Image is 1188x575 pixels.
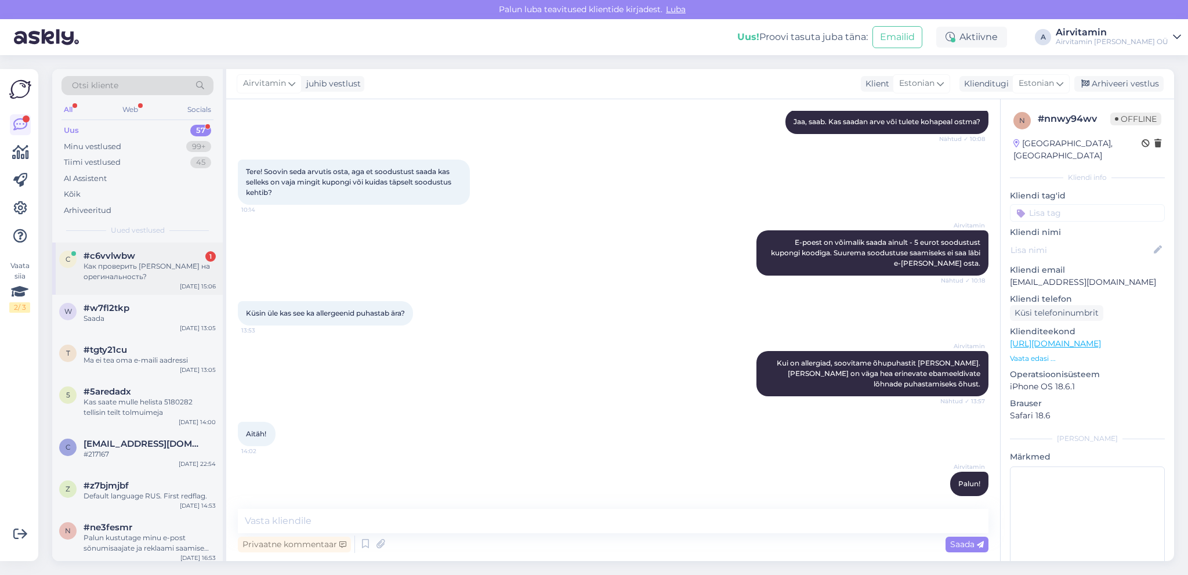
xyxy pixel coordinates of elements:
span: Airvitamin [243,77,286,90]
div: Arhiveeri vestlus [1074,76,1164,92]
span: Uued vestlused [111,225,165,236]
p: iPhone OS 18.6.1 [1010,381,1165,393]
div: Proovi tasuta juba täna: [737,30,868,44]
span: 13:53 [241,326,285,335]
span: Luba [662,4,689,15]
span: 14:02 [941,497,985,505]
div: Aktiivne [936,27,1007,48]
div: Kliendi info [1010,172,1165,183]
span: #5aredadx [84,386,131,397]
p: Kliendi telefon [1010,293,1165,305]
p: [EMAIL_ADDRESS][DOMAIN_NAME] [1010,276,1165,288]
div: Airvitamin [1056,28,1168,37]
div: Tiimi vestlused [64,157,121,168]
div: 45 [190,157,211,168]
div: [DATE] 13:05 [180,366,216,374]
span: c [66,443,71,451]
div: [DATE] 14:00 [179,418,216,426]
p: Märkmed [1010,451,1165,463]
div: Saada [84,313,216,324]
div: Privaatne kommentaar [238,537,351,552]
span: Jaa, saab. Kas saadan arve või tulete kohapeal ostma? [794,117,980,126]
div: Airvitamin [PERSON_NAME] OÜ [1056,37,1168,46]
b: Uus! [737,31,759,42]
p: Safari 18.6 [1010,410,1165,422]
span: E-poest on võimalik saada ainult - 5 eurot soodustust kupongi koodiga. Suurema soodustuse saamise... [771,238,982,267]
p: Klienditeekond [1010,326,1165,338]
span: Airvitamin [941,462,985,471]
p: Kliendi nimi [1010,226,1165,238]
span: c [66,255,71,263]
span: w [64,307,72,316]
span: Nähtud ✓ 10:18 [941,276,985,285]
span: #ne3fesmr [84,522,132,533]
div: Klient [861,78,889,90]
span: Nähtud ✓ 10:08 [939,135,985,143]
div: Palun kustutage minu e-post sõnumisaajate ja reklaami saamise listist ära. Teeksin seda ise, aga ... [84,533,216,554]
div: Uus [64,125,79,136]
span: Kui on allergiad, soovitame õhupuhastit [PERSON_NAME]. [PERSON_NAME] on väga hea erinevate ebamee... [777,359,982,388]
div: A [1035,29,1051,45]
div: Socials [185,102,213,117]
div: [DATE] 15:06 [180,282,216,291]
img: Askly Logo [9,78,31,100]
input: Lisa tag [1010,204,1165,222]
span: Offline [1110,113,1161,125]
span: 14:02 [241,447,285,455]
span: Aitäh! [246,429,266,438]
div: Web [120,102,140,117]
span: 10:14 [241,205,285,214]
div: Minu vestlused [64,141,121,153]
div: #217167 [84,449,216,460]
div: Как проверить [PERSON_NAME] на орегинальность? [84,261,216,282]
span: 5 [66,390,70,399]
div: Vaata siia [9,261,30,313]
span: #z7bjmjbf [84,480,129,491]
a: AirvitaminAirvitamin [PERSON_NAME] OÜ [1056,28,1181,46]
p: Kliendi tag'id [1010,190,1165,202]
div: AI Assistent [64,173,107,185]
span: t [66,349,70,357]
p: Operatsioonisüsteem [1010,368,1165,381]
div: [DATE] 13:05 [180,324,216,332]
div: Küsi telefoninumbrit [1010,305,1103,321]
div: Arhiveeritud [64,205,111,216]
div: [PERSON_NAME] [1010,433,1165,444]
div: # nnwy94wv [1038,112,1110,126]
span: #w7fl2tkp [84,303,129,313]
span: Küsin üle kas see ka allergeenid puhastab ära? [246,309,405,317]
div: [DATE] 14:53 [180,501,216,510]
div: 57 [190,125,211,136]
span: n [1019,116,1025,125]
p: Kliendi email [1010,264,1165,276]
span: Nähtud ✓ 13:57 [940,397,985,406]
span: Palun! [958,479,980,488]
span: coolipreyly@hotmail.com [84,439,204,449]
div: Default language RUS. First redflag. [84,491,216,501]
span: Otsi kliente [72,79,118,92]
div: Kõik [64,189,81,200]
div: [GEOGRAPHIC_DATA], [GEOGRAPHIC_DATA] [1013,138,1142,162]
a: [URL][DOMAIN_NAME] [1010,338,1101,349]
span: #tgty21cu [84,345,127,355]
p: Brauser [1010,397,1165,410]
span: Saada [950,539,984,549]
input: Lisa nimi [1010,244,1151,256]
div: 99+ [186,141,211,153]
div: 1 [205,251,216,262]
span: Tere! Soovin seda arvutis osta, aga et soodustust saada kas selleks on vaja mingit kupongi või ku... [246,167,453,197]
span: Airvitamin [941,221,985,230]
div: [DATE] 22:54 [179,460,216,468]
button: Emailid [872,26,922,48]
span: #c6vvlwbw [84,251,135,261]
div: [DATE] 16:53 [180,554,216,562]
span: z [66,484,70,493]
div: Klienditugi [959,78,1009,90]
div: 2 / 3 [9,302,30,313]
p: Vaata edasi ... [1010,353,1165,364]
div: juhib vestlust [302,78,361,90]
span: n [65,526,71,535]
div: Kas saate mulle helista 5180282 tellisin teilt tolmuimeja [84,397,216,418]
div: All [61,102,75,117]
span: Airvitamin [941,342,985,350]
